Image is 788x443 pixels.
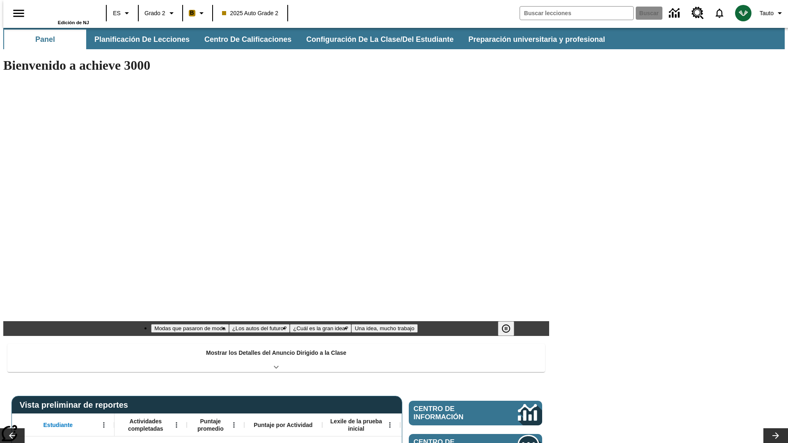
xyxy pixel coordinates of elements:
[229,324,290,333] button: Diapositiva 2 ¿Los autos del futuro?
[7,1,31,25] button: Abrir el menú lateral
[709,2,730,24] a: Notificaciones
[3,30,612,49] div: Subbarra de navegación
[760,9,774,18] span: Tauto
[498,321,522,336] div: Pausar
[222,9,279,18] span: 2025 Auto Grade 2
[36,3,89,25] div: Portada
[36,4,89,20] a: Portada
[58,20,89,25] span: Edición de NJ
[7,344,545,372] div: Mostrar los Detalles del Anuncio Dirigido a la Clase
[414,405,490,421] span: Centro de información
[351,324,417,333] button: Diapositiva 4 Una idea, mucho trabajo
[326,418,386,432] span: Lexile de la prueba inicial
[198,30,298,49] button: Centro de calificaciones
[190,8,194,18] span: B
[228,419,240,431] button: Abrir menú
[144,9,165,18] span: Grado 2
[98,419,110,431] button: Abrir menú
[520,7,633,20] input: Buscar campo
[141,6,180,21] button: Grado: Grado 2, Elige un grado
[3,28,785,49] div: Subbarra de navegación
[170,419,183,431] button: Abrir menú
[44,421,73,429] span: Estudiante
[384,419,396,431] button: Abrir menú
[687,2,709,24] a: Centro de recursos, Se abrirá en una pestaña nueva.
[498,321,514,336] button: Pausar
[191,418,230,432] span: Puntaje promedio
[109,6,135,21] button: Lenguaje: ES, Selecciona un idioma
[119,418,173,432] span: Actividades completadas
[462,30,612,49] button: Preparación universitaria y profesional
[409,401,542,425] a: Centro de información
[763,428,788,443] button: Carrusel de lecciones, seguir
[206,349,346,357] p: Mostrar los Detalles del Anuncio Dirigido a la Clase
[113,9,121,18] span: ES
[4,30,86,49] button: Panel
[730,2,756,24] button: Escoja un nuevo avatar
[88,30,196,49] button: Planificación de lecciones
[20,400,132,410] span: Vista preliminar de reportes
[735,5,751,21] img: avatar image
[186,6,210,21] button: Boost El color de la clase es anaranjado claro. Cambiar el color de la clase.
[3,58,549,73] h1: Bienvenido a achieve 3000
[151,324,229,333] button: Diapositiva 1 Modas que pasaron de moda
[300,30,460,49] button: Configuración de la clase/del estudiante
[290,324,351,333] button: Diapositiva 3 ¿Cuál es la gran idea?
[664,2,687,25] a: Centro de información
[254,421,312,429] span: Puntaje por Actividad
[756,6,788,21] button: Perfil/Configuración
